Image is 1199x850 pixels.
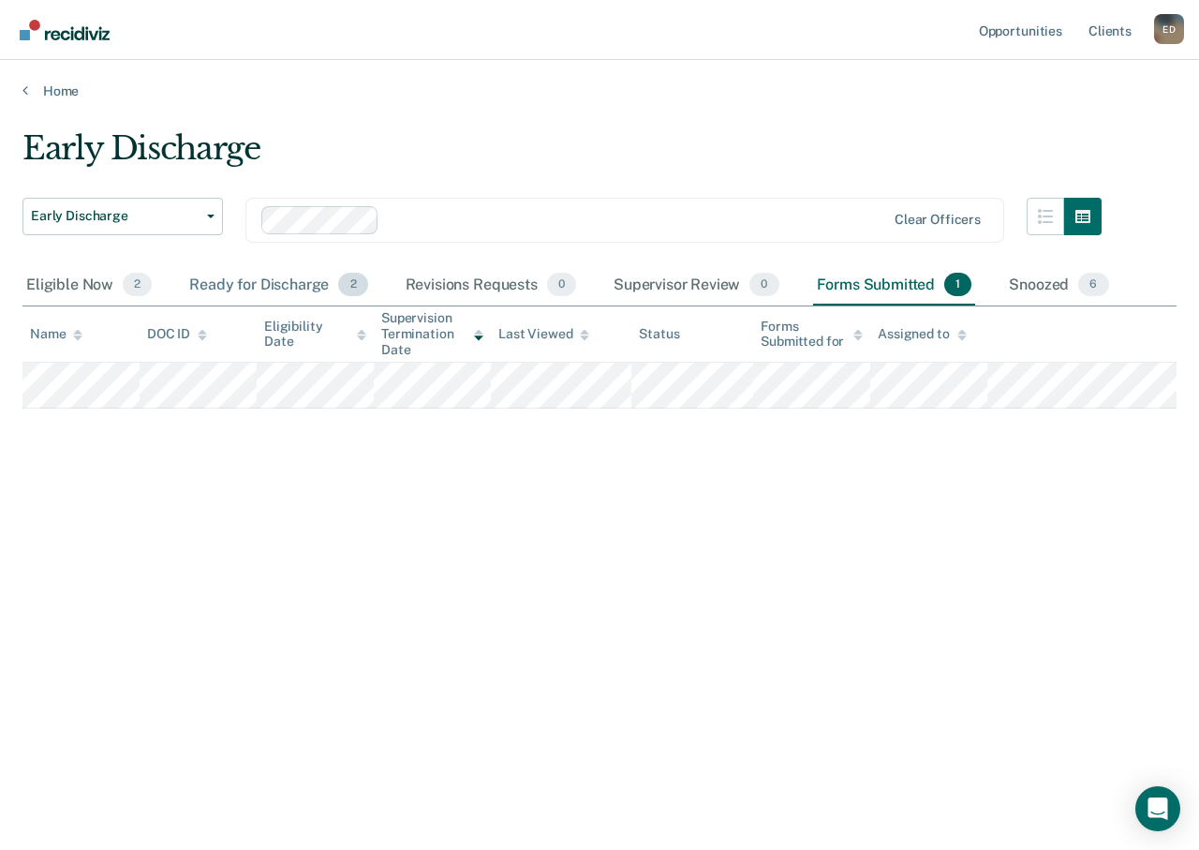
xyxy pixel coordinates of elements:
[22,198,223,235] button: Early Discharge
[498,326,589,342] div: Last Viewed
[547,273,576,297] span: 0
[1135,786,1180,831] div: Open Intercom Messenger
[639,326,679,342] div: Status
[895,212,981,228] div: Clear officers
[761,319,863,350] div: Forms Submitted for
[264,319,366,350] div: Eligibility Date
[22,129,1102,183] div: Early Discharge
[20,20,110,40] img: Recidiviz
[338,273,367,297] span: 2
[1005,265,1112,306] div: Snoozed6
[1078,273,1108,297] span: 6
[1154,14,1184,44] div: E D
[610,265,783,306] div: Supervisor Review0
[22,82,1177,99] a: Home
[123,273,152,297] span: 2
[22,265,155,306] div: Eligible Now2
[31,208,200,224] span: Early Discharge
[878,326,966,342] div: Assigned to
[749,273,778,297] span: 0
[944,273,971,297] span: 1
[30,326,82,342] div: Name
[813,265,976,306] div: Forms Submitted1
[1154,14,1184,44] button: Profile dropdown button
[402,265,580,306] div: Revisions Requests0
[147,326,207,342] div: DOC ID
[381,310,483,357] div: Supervision Termination Date
[185,265,371,306] div: Ready for Discharge2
